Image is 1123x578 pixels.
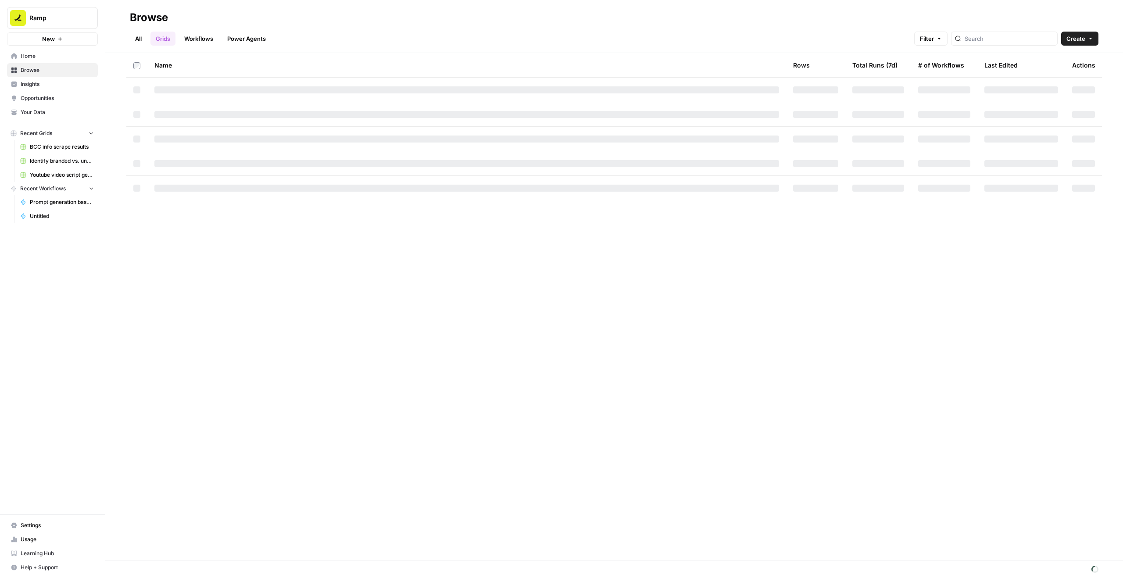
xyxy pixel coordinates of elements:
[29,14,82,22] span: Ramp
[20,129,52,137] span: Recent Grids
[16,209,98,223] a: Untitled
[30,157,94,165] span: Identify branded vs. unbranded prompts Grid
[1061,32,1098,46] button: Create
[21,80,94,88] span: Insights
[914,32,948,46] button: Filter
[21,52,94,60] span: Home
[7,546,98,560] a: Learning Hub
[1066,34,1085,43] span: Create
[21,521,94,529] span: Settings
[20,185,66,193] span: Recent Workflows
[16,140,98,154] a: BCC info scrape results
[222,32,271,46] a: Power Agents
[7,560,98,574] button: Help + Support
[7,105,98,119] a: Your Data
[30,171,94,179] span: Youtube video script generator
[852,53,898,77] div: Total Runs (7d)
[918,53,964,77] div: # of Workflows
[21,94,94,102] span: Opportunities
[10,10,26,26] img: Ramp Logo
[16,168,98,182] a: Youtube video script generator
[179,32,218,46] a: Workflows
[984,53,1018,77] div: Last Edited
[7,532,98,546] a: Usage
[30,143,94,151] span: BCC info scrape results
[1072,53,1095,77] div: Actions
[920,34,934,43] span: Filter
[7,127,98,140] button: Recent Grids
[7,91,98,105] a: Opportunities
[7,518,98,532] a: Settings
[7,77,98,91] a: Insights
[7,49,98,63] a: Home
[150,32,175,46] a: Grids
[30,212,94,220] span: Untitled
[16,195,98,209] a: Prompt generation based on URL v1
[965,34,1054,43] input: Search
[21,564,94,571] span: Help + Support
[130,11,168,25] div: Browse
[21,108,94,116] span: Your Data
[793,53,810,77] div: Rows
[21,66,94,74] span: Browse
[7,182,98,195] button: Recent Workflows
[16,154,98,168] a: Identify branded vs. unbranded prompts Grid
[42,35,55,43] span: New
[21,549,94,557] span: Learning Hub
[21,535,94,543] span: Usage
[7,7,98,29] button: Workspace: Ramp
[7,63,98,77] a: Browse
[30,198,94,206] span: Prompt generation based on URL v1
[154,53,779,77] div: Name
[7,32,98,46] button: New
[130,32,147,46] a: All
